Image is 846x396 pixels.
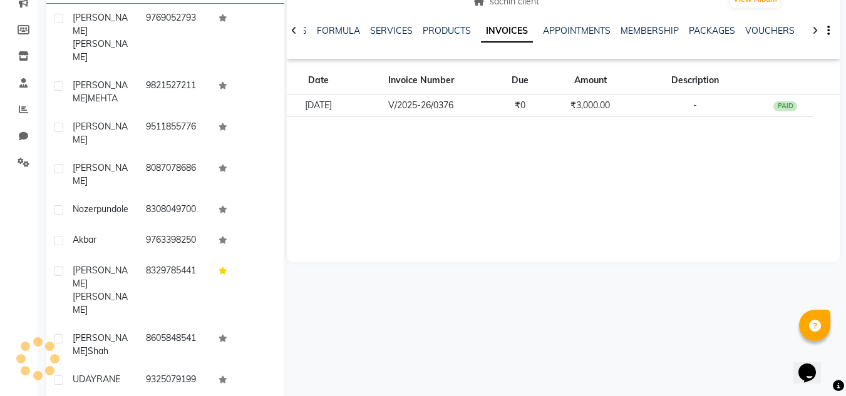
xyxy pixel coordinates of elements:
span: shah [88,345,108,357]
span: - [693,99,697,111]
td: ₹3,000.00 [549,95,632,117]
td: 8308049700 [138,195,212,226]
a: SERVICES [370,25,413,36]
td: 9763398250 [138,226,212,256]
th: Invoice Number [350,66,492,95]
th: Date [287,66,349,95]
span: [PERSON_NAME] [73,38,128,63]
a: PRODUCTS [423,25,471,36]
span: RANE [96,373,120,385]
td: 9325079199 [138,365,212,396]
td: 8087078686 [138,154,212,195]
th: Amount [549,66,632,95]
a: PACKAGES [689,25,735,36]
td: 8605848541 [138,324,212,365]
iframe: chat widget [793,346,833,383]
a: FORMULA [317,25,360,36]
span: akbar [73,234,96,245]
td: ₹0 [492,95,549,117]
td: 9821527211 [138,71,212,113]
a: APPOINTMENTS [543,25,611,36]
a: VOUCHERS [745,25,795,36]
span: UDAY [73,373,96,385]
span: [PERSON_NAME] [73,291,128,315]
td: [DATE] [287,95,349,117]
span: [PERSON_NAME] [73,265,128,289]
td: 9769052793 [138,4,212,71]
a: INVOICES [481,20,533,43]
span: pundole [96,203,128,215]
td: 8329785441 [138,256,212,324]
a: MEMBERSHIP [621,25,679,36]
td: V/2025-26/0376 [350,95,492,117]
span: MEHTA [88,93,118,104]
span: [PERSON_NAME] [73,162,128,186]
span: [PERSON_NAME] [73,121,128,145]
td: 9511855776 [138,113,212,154]
span: [PERSON_NAME] [73,12,128,36]
span: [PERSON_NAME] [73,332,128,357]
th: Due [492,66,549,95]
th: Description [632,66,758,95]
span: [PERSON_NAME] [73,79,128,104]
span: nozer [73,203,96,215]
div: PAID [773,101,797,111]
